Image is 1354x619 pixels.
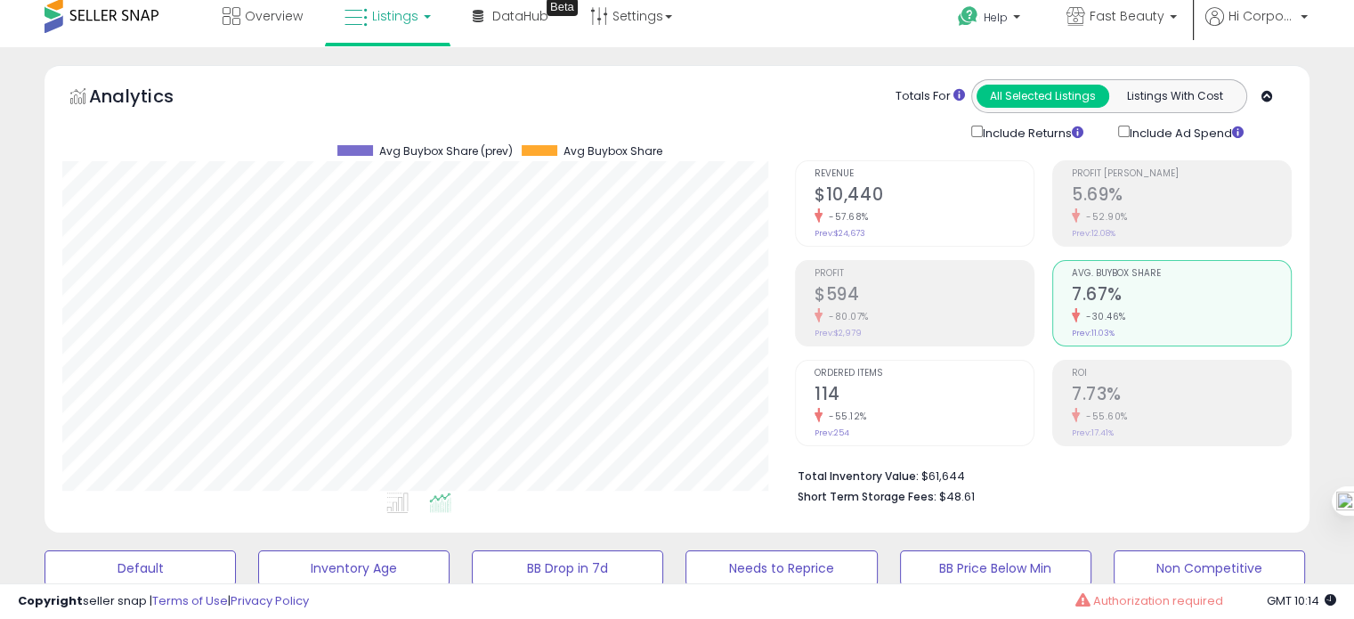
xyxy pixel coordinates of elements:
[563,145,662,158] span: Avg Buybox Share
[379,145,513,158] span: Avg Buybox Share (prev)
[815,428,849,438] small: Prev: 254
[1072,184,1291,208] h2: 5.69%
[1105,122,1272,143] div: Include Ad Spend
[939,488,975,505] span: $48.61
[958,122,1105,143] div: Include Returns
[18,592,83,609] strong: Copyright
[685,550,877,586] button: Needs to Reprice
[1072,269,1291,279] span: Avg. Buybox Share
[1072,428,1114,438] small: Prev: 17.41%
[1108,85,1241,108] button: Listings With Cost
[492,7,548,25] span: DataHub
[823,210,869,224] small: -57.68%
[815,369,1034,379] span: Ordered Items
[815,384,1034,408] h2: 114
[896,88,965,105] div: Totals For
[1090,7,1164,25] span: Fast Beauty
[89,84,208,113] h5: Analytics
[815,184,1034,208] h2: $10,440
[45,550,236,586] button: Default
[823,410,867,423] small: -55.12%
[245,7,303,25] span: Overview
[472,550,663,586] button: BB Drop in 7d
[258,550,450,586] button: Inventory Age
[1072,328,1115,338] small: Prev: 11.03%
[815,328,862,338] small: Prev: $2,979
[152,592,228,609] a: Terms of Use
[1080,310,1126,323] small: -30.46%
[1072,169,1291,179] span: Profit [PERSON_NAME]
[1267,592,1336,609] span: 2025-08-15 10:14 GMT
[18,593,309,610] div: seller snap | |
[1072,384,1291,408] h2: 7.73%
[1114,550,1305,586] button: Non Competitive
[823,310,869,323] small: -80.07%
[1205,7,1308,47] a: Hi Corporate
[231,592,309,609] a: Privacy Policy
[815,169,1034,179] span: Revenue
[372,7,418,25] span: Listings
[798,489,936,504] b: Short Term Storage Fees:
[984,10,1008,25] span: Help
[957,5,979,28] i: Get Help
[798,468,919,484] b: Total Inventory Value:
[1072,369,1291,379] span: ROI
[900,550,1091,586] button: BB Price Below Min
[815,269,1034,279] span: Profit
[815,284,1034,308] h2: $594
[1228,7,1295,25] span: Hi Corporate
[815,228,865,239] small: Prev: $24,673
[977,85,1109,108] button: All Selected Listings
[798,464,1278,485] li: $61,644
[1072,284,1291,308] h2: 7.67%
[1072,228,1115,239] small: Prev: 12.08%
[1080,410,1128,423] small: -55.60%
[1080,210,1128,224] small: -52.90%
